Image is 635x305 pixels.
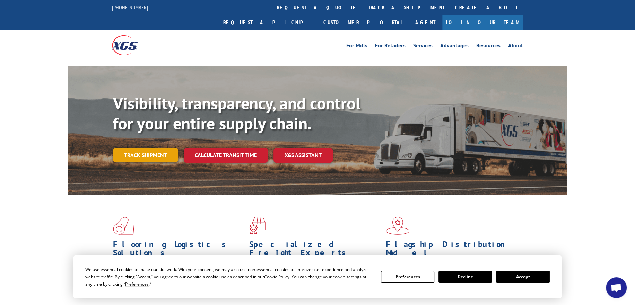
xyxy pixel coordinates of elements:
a: Track shipment [113,148,178,162]
img: xgs-icon-focused-on-flooring-red [249,217,266,235]
div: Cookie Consent Prompt [73,255,562,298]
h1: Specialized Freight Experts [249,240,380,260]
div: Open chat [606,277,627,298]
a: Agent [408,15,442,30]
a: Request a pickup [218,15,318,30]
a: Learn More > [249,291,336,299]
button: Accept [496,271,549,283]
div: We use essential cookies to make our site work. With your consent, we may also use non-essential ... [85,266,372,288]
span: Preferences [125,281,149,287]
a: Services [413,43,433,51]
img: xgs-icon-total-supply-chain-intelligence-red [113,217,134,235]
a: For Mills [346,43,367,51]
a: XGS ASSISTANT [273,148,333,163]
h1: Flagship Distribution Model [386,240,517,260]
a: Join Our Team [442,15,523,30]
a: Learn More > [113,291,199,299]
button: Preferences [381,271,434,283]
a: For Retailers [375,43,406,51]
button: Decline [438,271,492,283]
img: xgs-icon-flagship-distribution-model-red [386,217,410,235]
a: About [508,43,523,51]
span: Cookie Policy [264,274,289,280]
b: Visibility, transparency, and control for your entire supply chain. [113,92,360,134]
a: Calculate transit time [184,148,268,163]
a: Resources [476,43,501,51]
a: Customer Portal [318,15,408,30]
h1: Flooring Logistics Solutions [113,240,244,260]
a: Advantages [440,43,469,51]
a: [PHONE_NUMBER] [112,4,148,11]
